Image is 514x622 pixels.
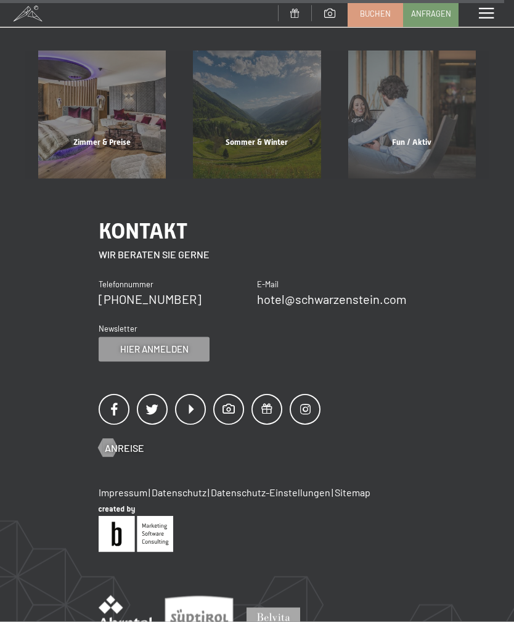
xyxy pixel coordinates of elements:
[392,137,431,147] span: Fun / Aktiv
[99,248,210,260] span: Wir beraten Sie gerne
[99,292,202,306] a: [PHONE_NUMBER]
[211,486,330,498] a: Datenschutz-Einstellungen
[105,441,144,455] span: Anreise
[332,486,333,498] span: |
[360,8,391,19] span: Buchen
[99,441,144,455] a: Anreise
[99,486,147,498] a: Impressum
[348,1,402,27] a: Buchen
[120,343,189,356] span: Hier anmelden
[226,137,288,147] span: Sommer & Winter
[25,51,179,179] a: Wellnesshotel Südtirol SCHWARZENSTEIN - Wellnessurlaub in den Alpen, Wandern und Wellness Zimmer ...
[99,324,137,334] span: Newsletter
[257,292,407,306] a: hotel@schwarzenstein.com
[99,506,173,552] img: Brandnamic GmbH | Leading Hospitality Solutions
[257,279,279,289] span: E-Mail
[411,8,451,19] span: Anfragen
[404,1,458,27] a: Anfragen
[99,218,187,243] span: Kontakt
[73,137,131,147] span: Zimmer & Preise
[335,486,370,498] a: Sitemap
[179,51,334,179] a: Wellnesshotel Südtirol SCHWARZENSTEIN - Wellnessurlaub in den Alpen, Wandern und Wellness Sommer ...
[208,486,210,498] span: |
[99,279,153,289] span: Telefonnummer
[335,51,489,179] a: Wellnesshotel Südtirol SCHWARZENSTEIN - Wellnessurlaub in den Alpen, Wandern und Wellness Fun / A...
[152,486,206,498] a: Datenschutz
[149,486,150,498] span: |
